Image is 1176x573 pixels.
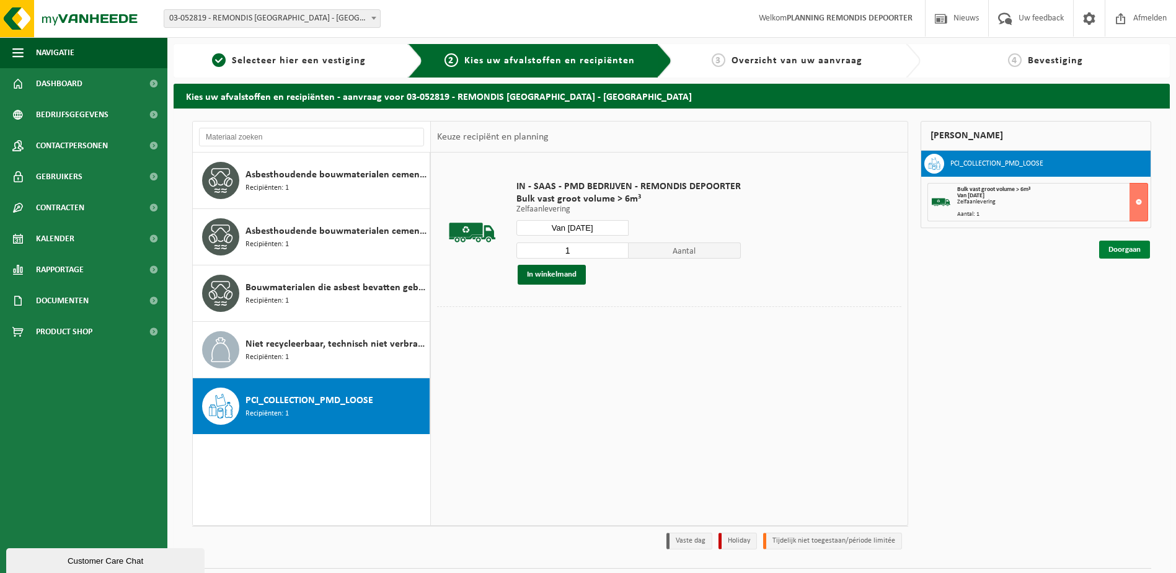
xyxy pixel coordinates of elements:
[245,167,427,182] span: Asbesthoudende bouwmaterialen cementgebonden (hechtgebonden)
[732,56,862,66] span: Overzicht van uw aanvraag
[193,322,430,378] button: Niet recycleerbaar, technisch niet verbrandbaar afval (brandbaar) Recipiënten: 1
[518,265,586,285] button: In winkelmand
[36,161,82,192] span: Gebruikers
[245,295,289,307] span: Recipiënten: 1
[1008,53,1022,67] span: 4
[957,211,1147,218] div: Aantal: 1
[164,10,380,27] span: 03-052819 - REMONDIS WEST-VLAANDEREN - OOSTENDE
[36,223,74,254] span: Kalender
[36,99,108,130] span: Bedrijfsgegevens
[36,37,74,68] span: Navigatie
[193,153,430,209] button: Asbesthoudende bouwmaterialen cementgebonden (hechtgebonden) Recipiënten: 1
[36,68,82,99] span: Dashboard
[666,533,712,549] li: Vaste dag
[957,199,1147,205] div: Zelfaanlevering
[245,408,289,420] span: Recipiënten: 1
[1099,241,1150,259] a: Doorgaan
[431,122,555,153] div: Keuze recipiënt en planning
[712,53,725,67] span: 3
[516,220,629,236] input: Selecteer datum
[193,209,430,265] button: Asbesthoudende bouwmaterialen cementgebonden met isolatie(hechtgebonden) Recipiënten: 1
[199,128,424,146] input: Materiaal zoeken
[245,182,289,194] span: Recipiënten: 1
[921,121,1151,151] div: [PERSON_NAME]
[180,53,398,68] a: 1Selecteer hier een vestiging
[36,130,108,161] span: Contactpersonen
[36,316,92,347] span: Product Shop
[193,378,430,434] button: PCI_COLLECTION_PMD_LOOSE Recipiënten: 1
[36,254,84,285] span: Rapportage
[174,84,1170,108] h2: Kies uw afvalstoffen en recipiënten - aanvraag voor 03-052819 - REMONDIS [GEOGRAPHIC_DATA] - [GEO...
[516,205,741,214] p: Zelfaanlevering
[464,56,635,66] span: Kies uw afvalstoffen en recipiënten
[164,9,381,28] span: 03-052819 - REMONDIS WEST-VLAANDEREN - OOSTENDE
[245,393,373,408] span: PCI_COLLECTION_PMD_LOOSE
[718,533,757,549] li: Holiday
[232,56,366,66] span: Selecteer hier een vestiging
[245,337,427,352] span: Niet recycleerbaar, technisch niet verbrandbaar afval (brandbaar)
[193,265,430,322] button: Bouwmaterialen die asbest bevatten gebonden aan cement, bitumen, kunststof of lijm (hechtgebonden...
[245,352,289,363] span: Recipiënten: 1
[444,53,458,67] span: 2
[763,533,902,549] li: Tijdelijk niet toegestaan/période limitée
[36,192,84,223] span: Contracten
[36,285,89,316] span: Documenten
[6,546,207,573] iframe: chat widget
[245,239,289,251] span: Recipiënten: 1
[957,186,1030,193] span: Bulk vast groot volume > 6m³
[629,242,741,259] span: Aantal
[245,224,427,239] span: Asbesthoudende bouwmaterialen cementgebonden met isolatie(hechtgebonden)
[212,53,226,67] span: 1
[516,180,741,193] span: IN - SAAS - PMD BEDRIJVEN - REMONDIS DEPOORTER
[957,192,984,199] strong: Van [DATE]
[950,154,1043,174] h3: PCI_COLLECTION_PMD_LOOSE
[787,14,913,23] strong: PLANNING REMONDIS DEPOORTER
[1028,56,1083,66] span: Bevestiging
[516,193,741,205] span: Bulk vast groot volume > 6m³
[245,280,427,295] span: Bouwmaterialen die asbest bevatten gebonden aan cement, bitumen, kunststof of lijm (hechtgebonden...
